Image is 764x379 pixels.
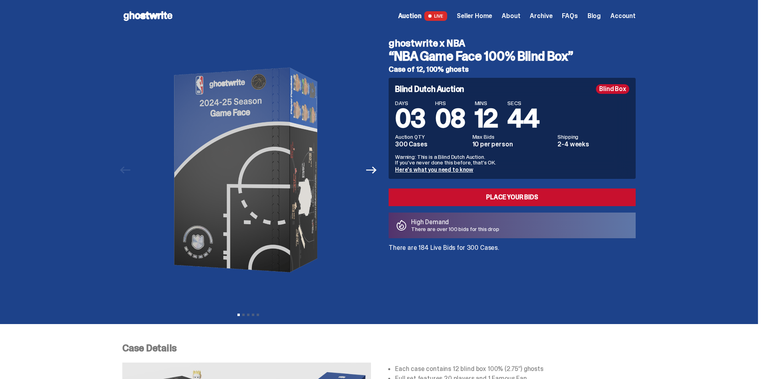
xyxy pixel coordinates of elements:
[247,314,249,316] button: View slide 3
[530,13,552,19] a: Archive
[557,134,629,140] dt: Shipping
[411,219,499,225] p: High Demand
[562,13,578,19] a: FAQs
[435,102,465,135] span: 08
[389,188,636,206] a: Place your Bids
[122,343,636,353] p: Case Details
[389,39,636,48] h4: ghostwrite x NBA
[507,102,539,135] span: 44
[475,102,498,135] span: 12
[610,13,636,19] a: Account
[395,154,629,165] p: Warning: This is a Blind Dutch Auction. If you’ve never done this before, that’s OK.
[395,141,468,148] dd: 300 Cases
[398,11,447,21] a: Auction LIVE
[588,13,601,19] a: Blog
[252,314,254,316] button: View slide 4
[389,245,636,251] p: There are 184 Live Bids for 300 Cases.
[257,314,259,316] button: View slide 5
[457,13,492,19] a: Seller Home
[237,314,240,316] button: View slide 1
[395,366,636,372] li: Each case contains 12 blind box 100% (2.75”) ghosts
[475,100,498,106] span: MINS
[138,32,359,308] img: NBA-Hero-1.png
[395,85,464,93] h4: Blind Dutch Auction
[398,13,422,19] span: Auction
[389,66,636,73] h5: Case of 12, 100% ghosts
[363,161,380,179] button: Next
[242,314,245,316] button: View slide 2
[424,11,447,21] span: LIVE
[395,166,473,173] a: Here's what you need to know
[472,134,553,140] dt: Max Bids
[411,226,499,232] p: There are over 100 bids for this drop
[395,134,468,140] dt: Auction QTY
[557,141,629,148] dd: 2-4 weeks
[395,102,426,135] span: 03
[502,13,520,19] a: About
[472,141,553,148] dd: 10 per person
[395,100,426,106] span: DAYS
[507,100,539,106] span: SECS
[389,50,636,63] h3: “NBA Game Face 100% Blind Box”
[596,84,629,94] div: Blind Box
[435,100,465,106] span: HRS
